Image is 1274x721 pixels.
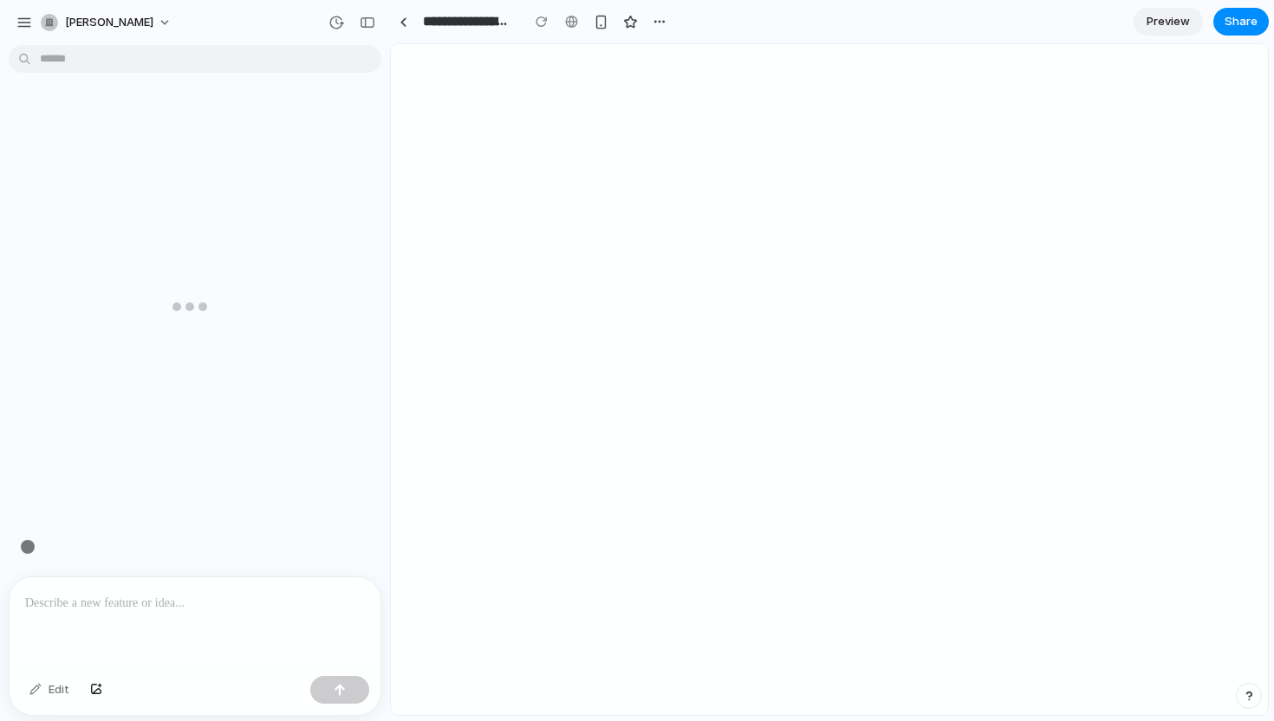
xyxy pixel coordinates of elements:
a: Preview [1134,8,1203,36]
span: [PERSON_NAME] [65,14,153,31]
button: Share [1213,8,1269,36]
span: Preview [1147,13,1190,30]
button: [PERSON_NAME] [34,9,180,36]
span: Share [1225,13,1258,30]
